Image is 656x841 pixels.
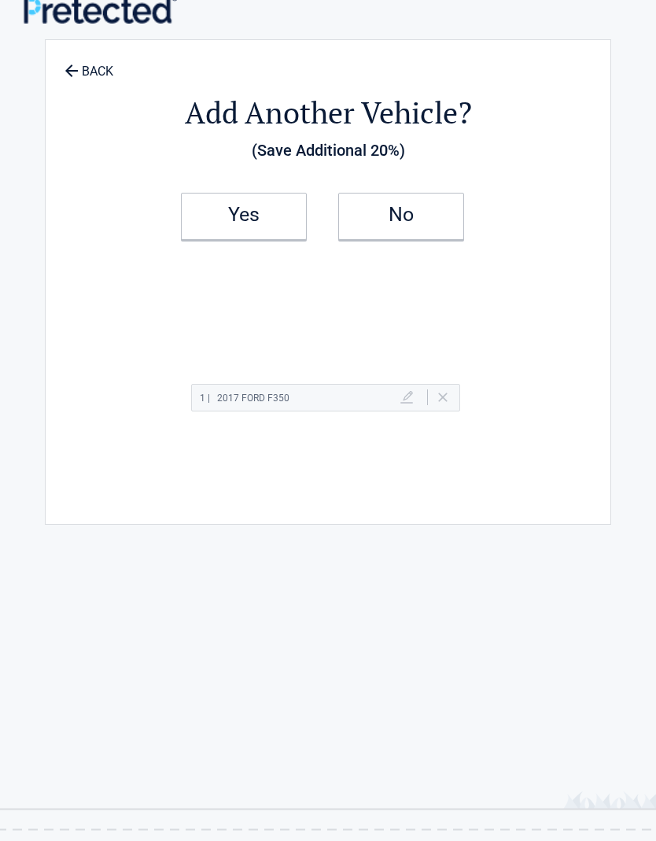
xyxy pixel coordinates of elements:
[197,209,290,220] h2: Yes
[355,209,448,220] h2: No
[200,393,210,404] span: 1 |
[53,137,603,164] h3: (Save Additional 20%)
[61,50,116,78] a: BACK
[200,389,289,408] h2: 2017 Ford F350
[438,393,448,402] a: Delete
[53,93,603,133] h2: Add Another Vehicle?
